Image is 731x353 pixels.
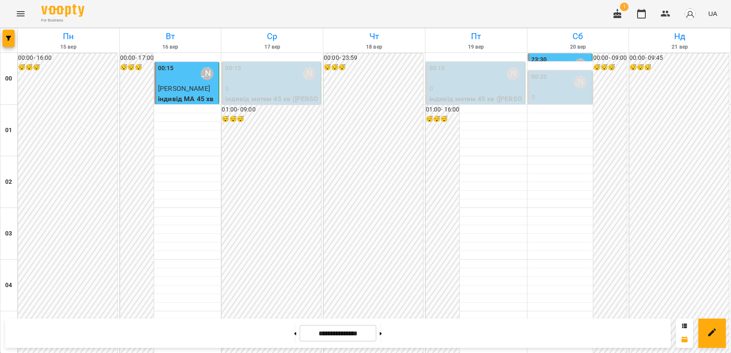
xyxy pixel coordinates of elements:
[531,55,547,65] label: 23:30
[708,9,717,18] span: UA
[427,30,526,43] h6: Пт
[120,53,154,63] h6: 00:00 - 17:00
[19,30,118,43] h6: Пн
[427,43,526,51] h6: 19 вер
[41,4,84,17] img: Voopty Logo
[593,63,627,72] h6: 😴😴😴
[531,92,591,102] p: 0
[201,67,214,80] div: Тюрдьо Лариса
[18,53,118,63] h6: 00:00 - 16:00
[529,43,628,51] h6: 20 вер
[303,67,316,80] div: Тюрдьо Лариса
[5,229,12,238] h6: 03
[225,64,241,73] label: 00:15
[10,3,31,24] button: Menu
[121,30,220,43] h6: Вт
[41,18,84,23] span: For Business
[19,43,118,51] h6: 15 вер
[630,43,729,51] h6: 21 вер
[325,43,424,51] h6: 18 вер
[531,72,547,82] label: 00:20
[5,177,12,187] h6: 02
[429,94,523,114] p: індивід матем 45 хв ([PERSON_NAME])
[620,3,629,11] span: 1
[18,63,118,72] h6: 😴😴😴
[325,30,424,43] h6: Чт
[5,126,12,135] h6: 01
[426,105,459,115] h6: 01:00 - 16:00
[574,59,587,71] div: Тюрдьо Лариса
[429,64,445,73] label: 00:15
[529,30,628,43] h6: Сб
[507,67,520,80] div: Тюрдьо Лариса
[222,115,321,124] h6: 😴😴😴
[324,53,423,63] h6: 00:00 - 23:59
[158,94,217,104] p: індивід МА 45 хв
[5,74,12,84] h6: 00
[223,30,322,43] h6: Ср
[426,115,459,124] h6: 😴😴😴
[121,43,220,51] h6: 16 вер
[705,6,721,22] button: UA
[629,53,729,63] h6: 00:00 - 09:45
[5,281,12,290] h6: 04
[120,63,154,72] h6: 😴😴😴
[593,53,627,63] h6: 00:00 - 09:00
[630,30,729,43] h6: Нд
[324,63,423,72] h6: 😴😴😴
[223,43,322,51] h6: 17 вер
[684,8,696,20] img: avatar_s.png
[225,94,319,114] p: індивід матем 45 хв ([PERSON_NAME])
[158,84,210,93] span: [PERSON_NAME]
[629,63,729,72] h6: 😴😴😴
[429,84,523,94] p: 0
[531,102,591,123] p: індивід МА 45 хв ([PERSON_NAME])
[574,76,587,89] div: Тюрдьо Лариса
[158,64,174,73] label: 00:15
[222,105,321,115] h6: 01:00 - 09:00
[225,84,319,94] p: 0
